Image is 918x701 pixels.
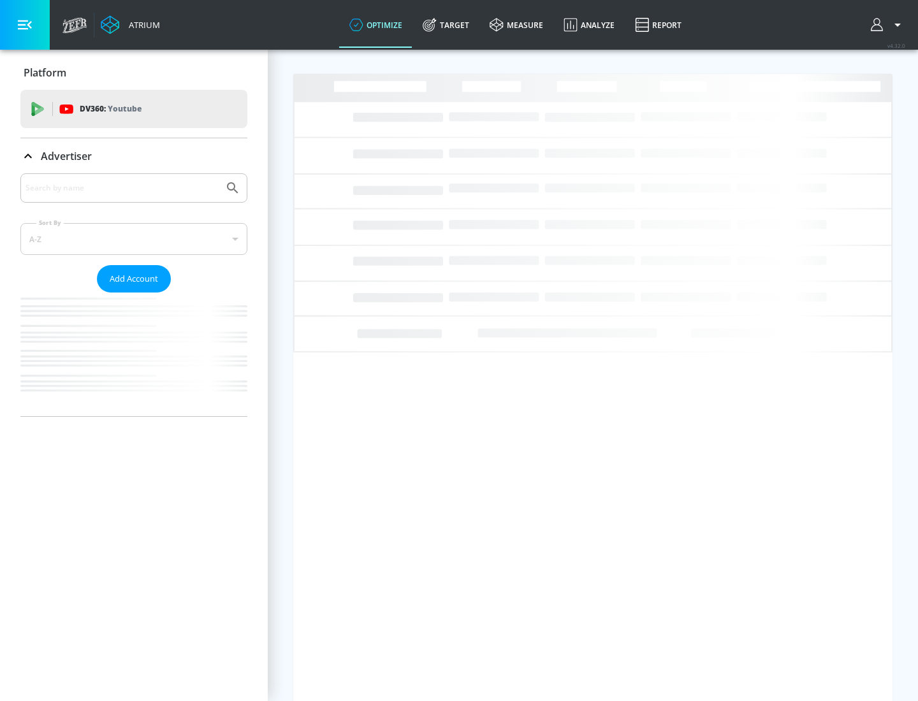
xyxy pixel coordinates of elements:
div: A-Z [20,223,247,255]
div: DV360: Youtube [20,90,247,128]
span: Add Account [110,271,158,286]
a: Report [625,2,692,48]
nav: list of Advertiser [20,293,247,416]
div: Advertiser [20,173,247,416]
a: optimize [339,2,412,48]
a: measure [479,2,553,48]
p: Youtube [108,102,142,115]
a: Atrium [101,15,160,34]
div: Atrium [124,19,160,31]
a: Target [412,2,479,48]
p: Platform [24,66,66,80]
label: Sort By [36,219,64,227]
input: Search by name [25,180,219,196]
div: Advertiser [20,138,247,174]
div: Platform [20,55,247,90]
p: Advertiser [41,149,92,163]
a: Analyze [553,2,625,48]
button: Add Account [97,265,171,293]
p: DV360: [80,102,142,116]
span: v 4.32.0 [887,42,905,49]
